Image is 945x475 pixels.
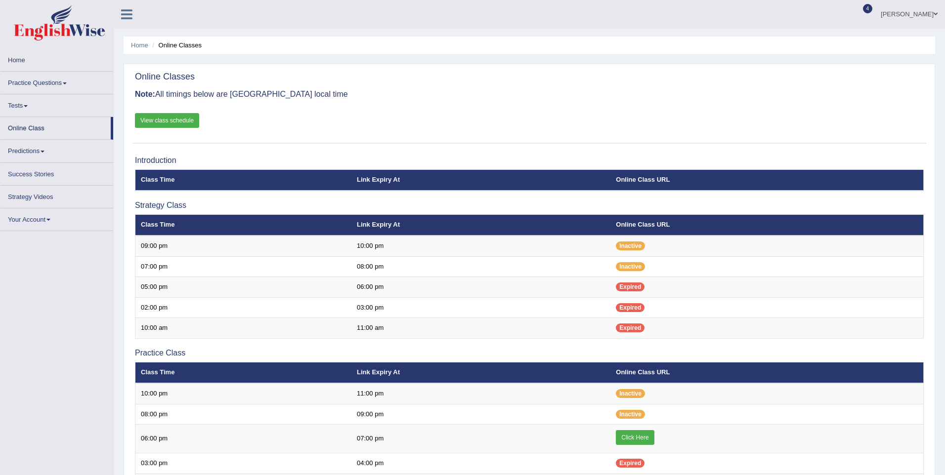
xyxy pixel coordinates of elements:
td: 03:00 pm [351,297,610,318]
th: Class Time [135,215,352,236]
span: Expired [616,303,644,312]
a: View class schedule [135,113,199,128]
h3: Practice Class [135,349,924,357]
span: Inactive [616,410,645,419]
a: Success Stories [0,163,113,182]
td: 10:00 pm [135,383,352,404]
td: 08:00 pm [351,256,610,277]
h3: Introduction [135,156,924,165]
td: 02:00 pm [135,297,352,318]
td: 09:00 pm [351,404,610,425]
th: Online Class URL [610,215,923,236]
th: Link Expiry At [351,215,610,236]
span: Expired [616,282,644,291]
td: 09:00 pm [135,236,352,256]
li: Online Classes [150,40,202,50]
td: 06:00 pm [135,425,352,453]
th: Class Time [135,362,352,383]
span: Expired [616,323,644,332]
th: Class Time [135,170,352,191]
td: 03:00 pm [135,453,352,474]
td: 06:00 pm [351,277,610,298]
td: 10:00 am [135,318,352,339]
span: Inactive [616,262,645,271]
h2: Online Classes [135,72,195,82]
span: Inactive [616,241,645,250]
a: Practice Questions [0,72,113,91]
th: Link Expiry At [351,170,610,191]
a: Your Account [0,208,113,228]
a: Home [131,41,148,49]
span: 4 [863,4,873,13]
td: 08:00 pm [135,404,352,425]
td: 10:00 pm [351,236,610,256]
th: Online Class URL [610,362,923,383]
th: Link Expiry At [351,362,610,383]
a: Online Class [0,117,111,136]
h3: Strategy Class [135,201,924,210]
td: 05:00 pm [135,277,352,298]
td: 07:00 pm [351,425,610,453]
a: Click Here [616,430,654,445]
span: Expired [616,459,644,468]
td: 04:00 pm [351,453,610,474]
b: Note: [135,90,155,98]
span: Inactive [616,389,645,398]
td: 11:00 am [351,318,610,339]
a: Predictions [0,140,113,159]
th: Online Class URL [610,170,923,191]
a: Tests [0,94,113,114]
a: Home [0,49,113,68]
td: 11:00 pm [351,383,610,404]
td: 07:00 pm [135,256,352,277]
a: Strategy Videos [0,186,113,205]
h3: All timings below are [GEOGRAPHIC_DATA] local time [135,90,924,99]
